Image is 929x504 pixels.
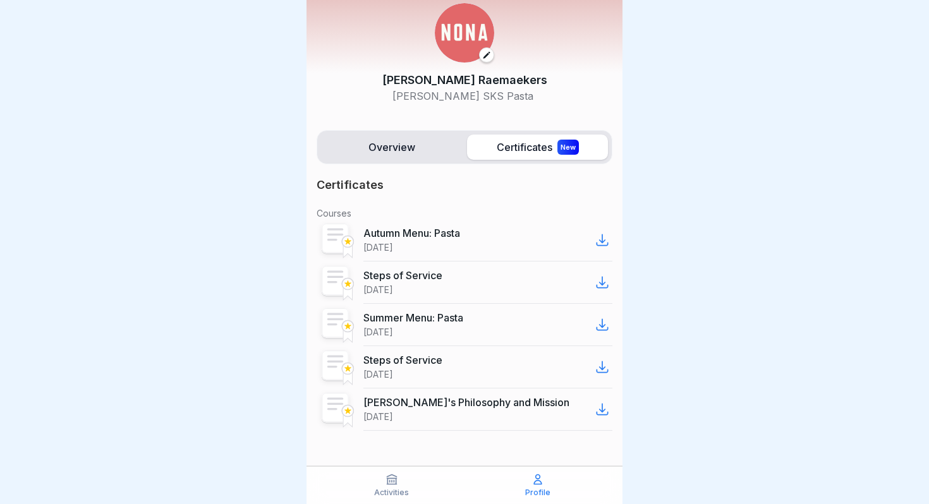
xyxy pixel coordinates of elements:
[363,227,460,239] p: Autumn Menu: Pasta
[467,135,608,160] label: Certificates
[321,135,462,160] label: Overview
[363,411,393,423] p: [DATE]
[363,269,442,282] p: Steps of Service
[363,242,393,253] p: [DATE]
[435,3,494,63] img: r978sgvsp89w4dzdaaz16flk.png
[363,396,569,409] p: [PERSON_NAME]'s Philosophy and Mission
[382,71,547,88] p: [PERSON_NAME] Raemaekers
[557,140,579,155] div: New
[317,177,384,193] p: Certificates
[374,488,409,497] p: Activities
[525,488,550,497] p: Profile
[363,327,393,338] p: [DATE]
[363,354,442,366] p: Steps of Service
[363,369,393,380] p: [DATE]
[363,284,393,296] p: [DATE]
[317,208,612,219] p: Courses
[382,88,547,104] p: [PERSON_NAME] SKS Pasta
[363,311,463,324] p: Summer Menu: Pasta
